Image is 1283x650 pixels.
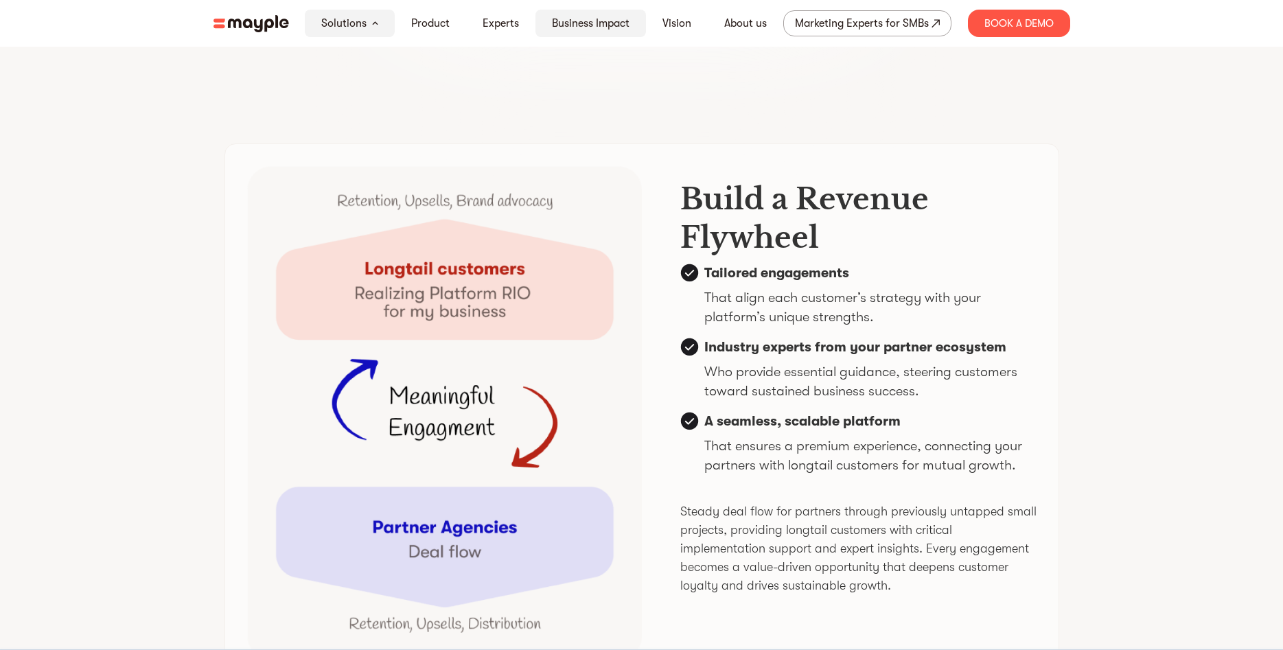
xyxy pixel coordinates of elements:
h3: Build a Revenue Flywheel [680,180,1037,257]
a: About us [724,15,767,32]
p: A seamless, scalable platform [704,412,1037,431]
p: Tailored engagements [704,264,1037,283]
p: Industry experts from your partner ecosystem [704,338,1037,357]
a: Experts [483,15,519,32]
p: That ensures a premium experience, connecting your partners with longtail customers for mutual gr... [704,437,1037,475]
a: Product [411,15,450,32]
a: Solutions [321,15,367,32]
p: Steady deal flow for partners through previously untapped small projects, providing longtail cust... [680,502,1037,595]
p: That align each customer’s strategy with your platform’s unique strengths. [704,288,1037,327]
div: Book A Demo [968,10,1070,37]
a: Vision [662,15,691,32]
div: Marketing Experts for SMBs [795,14,929,33]
img: arrow-down [372,21,378,25]
p: Who provide essential guidance, steering customers toward sustained business success. [704,362,1037,401]
a: Business Impact [552,15,629,32]
a: Marketing Experts for SMBs [783,10,951,36]
img: mayple-logo [213,15,289,32]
